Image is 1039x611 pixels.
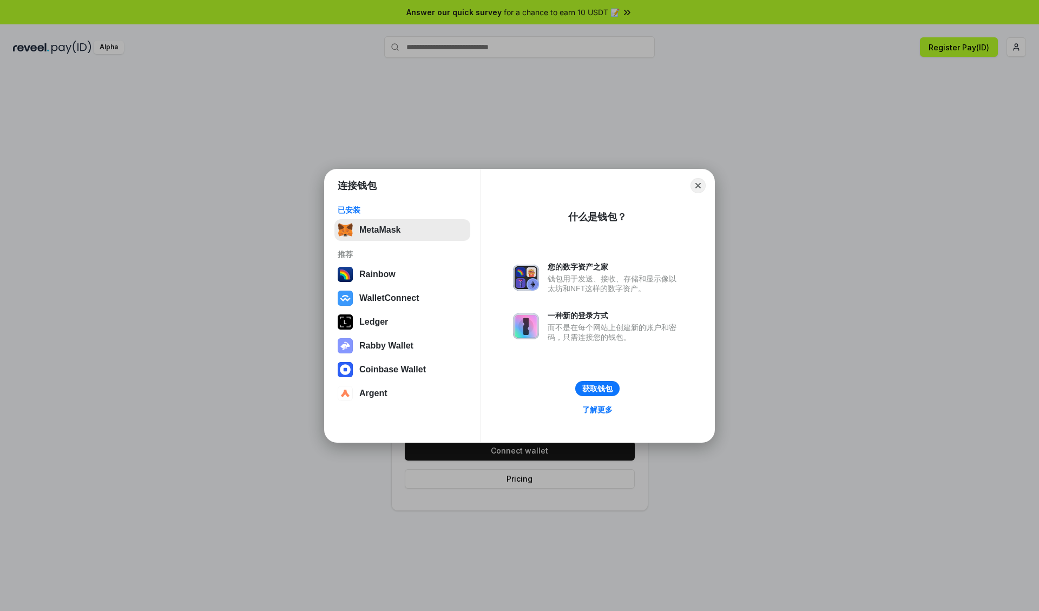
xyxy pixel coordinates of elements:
[568,211,627,224] div: 什么是钱包？
[582,405,613,415] div: 了解更多
[338,291,353,306] img: svg+xml,%3Csvg%20width%3D%2228%22%20height%3D%2228%22%20viewBox%3D%220%200%2028%2028%22%20fill%3D...
[359,317,388,327] div: Ledger
[338,179,377,192] h1: 连接钱包
[334,335,470,357] button: Rabby Wallet
[359,293,419,303] div: WalletConnect
[334,359,470,380] button: Coinbase Wallet
[576,403,619,417] a: 了解更多
[575,381,620,396] button: 获取钱包
[338,249,467,259] div: 推荐
[513,313,539,339] img: svg+xml,%3Csvg%20xmlns%3D%22http%3A%2F%2Fwww.w3.org%2F2000%2Fsvg%22%20fill%3D%22none%22%20viewBox...
[359,270,396,279] div: Rainbow
[338,222,353,238] img: svg+xml,%3Csvg%20fill%3D%22none%22%20height%3D%2233%22%20viewBox%3D%220%200%2035%2033%22%20width%...
[548,323,682,342] div: 而不是在每个网站上创建新的账户和密码，只需连接您的钱包。
[334,383,470,404] button: Argent
[582,384,613,393] div: 获取钱包
[334,264,470,285] button: Rainbow
[548,311,682,320] div: 一种新的登录方式
[334,287,470,309] button: WalletConnect
[334,219,470,241] button: MetaMask
[338,386,353,401] img: svg+xml,%3Csvg%20width%3D%2228%22%20height%3D%2228%22%20viewBox%3D%220%200%2028%2028%22%20fill%3D...
[691,178,706,193] button: Close
[338,205,467,215] div: 已安装
[359,389,387,398] div: Argent
[334,311,470,333] button: Ledger
[338,338,353,353] img: svg+xml,%3Csvg%20xmlns%3D%22http%3A%2F%2Fwww.w3.org%2F2000%2Fsvg%22%20fill%3D%22none%22%20viewBox...
[338,362,353,377] img: svg+xml,%3Csvg%20width%3D%2228%22%20height%3D%2228%22%20viewBox%3D%220%200%2028%2028%22%20fill%3D...
[359,365,426,375] div: Coinbase Wallet
[359,225,400,235] div: MetaMask
[548,262,682,272] div: 您的数字资产之家
[513,265,539,291] img: svg+xml,%3Csvg%20xmlns%3D%22http%3A%2F%2Fwww.w3.org%2F2000%2Fsvg%22%20fill%3D%22none%22%20viewBox...
[359,341,413,351] div: Rabby Wallet
[338,314,353,330] img: svg+xml,%3Csvg%20xmlns%3D%22http%3A%2F%2Fwww.w3.org%2F2000%2Fsvg%22%20width%3D%2228%22%20height%3...
[548,274,682,293] div: 钱包用于发送、接收、存储和显示像以太坊和NFT这样的数字资产。
[338,267,353,282] img: svg+xml,%3Csvg%20width%3D%22120%22%20height%3D%22120%22%20viewBox%3D%220%200%20120%20120%22%20fil...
